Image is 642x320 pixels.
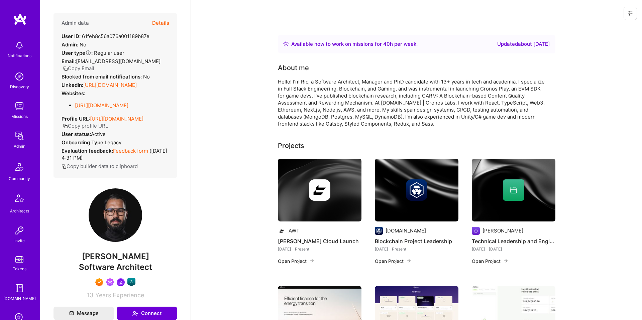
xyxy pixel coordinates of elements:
div: Community [9,175,30,182]
span: legacy [105,139,121,146]
i: icon Copy [62,164,67,169]
span: [EMAIL_ADDRESS][DOMAIN_NAME] [76,58,160,64]
div: Notifications [8,52,31,59]
strong: Websites: [62,90,85,97]
strong: Admin: [62,41,78,48]
div: Projects [278,141,304,151]
div: Updated about [DATE] [497,40,550,48]
strong: User type : [62,50,93,56]
img: arrow-right [406,258,412,264]
img: Availability [283,41,289,46]
div: About me [278,63,309,73]
div: [DATE] - [DATE] [472,246,555,253]
a: [URL][DOMAIN_NAME] [83,82,137,88]
div: [DATE] - Present [375,246,458,253]
div: 61feb8c56a076a001189b87e [62,33,149,40]
img: Company logo [375,227,383,235]
button: Open Project [375,258,412,265]
button: Details [152,13,169,33]
span: [PERSON_NAME] [53,252,177,262]
i: icon Mail [69,311,74,316]
div: Admin [14,143,25,150]
strong: Evaluation feedback: [62,148,113,154]
button: Connect [117,307,177,320]
img: Company logo [278,227,286,235]
div: Missions [11,113,28,120]
span: Software Architect [79,262,152,272]
button: Copy Email [63,65,94,72]
div: Available now to work on missions for h per week . [291,40,418,48]
img: cover [278,159,361,221]
img: Invite [13,224,26,237]
img: Company logo [309,179,330,201]
img: Exceptional A.Teamer [95,278,103,286]
h4: Blockchain Project Leadership [375,237,458,246]
img: Company logo [472,227,480,235]
div: Hello! I’m Ric, a Software Architect, Manager and PhD candidate with 13+ years in tech and academ... [278,78,545,127]
img: bell [13,39,26,52]
strong: LinkedIn: [62,82,83,88]
img: arrow-right [309,258,315,264]
h4: [PERSON_NAME] Cloud Launch [278,237,361,246]
img: admin teamwork [13,129,26,143]
div: Architects [10,207,29,214]
div: No [62,41,86,48]
div: [DOMAIN_NAME] [3,295,36,302]
img: arrow-right [503,258,509,264]
img: Company logo [406,179,427,201]
a: [URL][DOMAIN_NAME] [90,116,143,122]
h4: Admin data [62,20,89,26]
img: Architects [11,191,27,207]
button: Open Project [472,258,509,265]
img: Community [11,159,27,175]
img: Been on Mission [106,278,114,286]
img: cover [472,159,555,221]
i: icon Copy [63,66,68,71]
div: AWT [289,227,300,234]
img: teamwork [13,100,26,113]
span: 13 [87,292,93,299]
div: [PERSON_NAME] [483,227,523,234]
button: Copy builder data to clipboard [62,163,138,170]
div: Discovery [10,83,29,90]
strong: User status: [62,131,91,137]
img: tokens [15,256,23,263]
div: [DOMAIN_NAME] [386,227,426,234]
strong: Blocked from email notifications: [62,73,143,80]
h4: Technical Leadership and Engineering Management [472,237,555,246]
div: [DATE] - Present [278,246,361,253]
a: Feedback form [113,148,148,154]
strong: Profile URL: [62,116,90,122]
div: ( [DATE] 4:31 PM ) [62,147,169,161]
i: icon Copy [63,124,68,129]
img: discovery [13,70,26,83]
img: cover [375,159,458,221]
div: Regular user [62,49,124,56]
span: Years Experience [95,292,144,299]
img: logo [13,13,27,25]
a: [URL][DOMAIN_NAME] [75,102,128,109]
img: User Avatar [89,188,142,242]
strong: Onboarding Type: [62,139,105,146]
button: Copy profile URL [63,122,108,129]
strong: User ID: [62,33,81,39]
span: Active [91,131,106,137]
i: Help [85,50,91,56]
strong: Email: [62,58,76,64]
div: Invite [14,237,25,244]
i: icon Connect [132,310,138,316]
span: 40 [383,41,390,47]
img: guide book [13,282,26,295]
button: Open Project [278,258,315,265]
div: Tokens [13,265,26,272]
div: No [62,73,150,80]
button: Message [53,307,114,320]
